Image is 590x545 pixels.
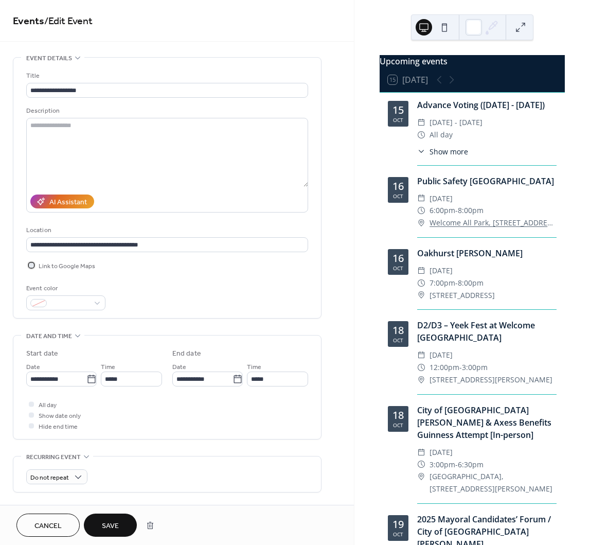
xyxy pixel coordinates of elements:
span: [GEOGRAPHIC_DATA], [STREET_ADDRESS][PERSON_NAME] [430,470,557,495]
span: [DATE] [430,192,453,205]
span: - [455,459,458,471]
div: 18 [392,410,404,420]
span: [DATE] - [DATE] [430,116,482,129]
span: Show more [430,146,468,157]
span: Do not repeat [30,472,69,484]
div: Oct [393,117,403,122]
div: ​ [417,146,425,157]
span: Time [101,362,115,373]
div: ​ [417,289,425,302]
span: Date [172,362,186,373]
div: Oct [393,532,403,537]
div: 19 [392,519,404,530]
span: [STREET_ADDRESS][PERSON_NAME] [430,374,552,386]
div: ​ [417,192,425,205]
a: Welcome All Park, [STREET_ADDRESS][PERSON_NAME][PERSON_NAME] [430,217,557,229]
button: Save [84,514,137,537]
div: ​ [417,129,425,141]
span: 8:00pm [458,277,484,289]
span: Date [26,362,40,373]
span: Show date only [39,411,81,421]
div: AI Assistant [49,197,87,208]
div: Oct [393,266,403,271]
div: ​ [417,349,425,361]
div: ​ [417,265,425,277]
div: City of [GEOGRAPHIC_DATA][PERSON_NAME] & Axess Benefits Guinness Attempt [In-person] [417,404,557,441]
div: Oct [393,423,403,428]
span: 6:30pm [458,459,484,471]
span: [STREET_ADDRESS] [430,289,495,302]
div: Oct [393,194,403,199]
span: 7:00pm [430,277,455,289]
a: Events [13,11,44,31]
div: ​ [417,361,425,374]
span: - [455,277,458,289]
div: 18 [392,325,404,336]
span: All day [430,129,453,141]
span: - [455,204,458,217]
div: 15 [392,105,404,115]
div: Event color [26,283,103,294]
span: Link to Google Maps [39,261,95,272]
div: ​ [417,277,425,289]
div: ​ [417,116,425,129]
span: 8:00pm [458,204,484,217]
div: Oct [393,338,403,343]
span: Time [247,362,261,373]
div: ​ [417,470,425,483]
div: Start date [26,348,58,359]
span: 3:00pm [462,361,488,374]
div: Upcoming events [380,55,565,67]
span: Date and time [26,331,72,342]
span: [DATE] [430,446,453,459]
span: Recurring event [26,452,81,463]
span: Save [102,521,119,532]
div: Description [26,106,306,116]
button: AI Assistant [30,195,94,208]
div: 16 [392,181,404,191]
div: Title [26,71,306,81]
div: ​ [417,374,425,386]
div: 16 [392,253,404,263]
div: ​ [417,217,425,229]
div: D2/D3 – Yeek Fest at Welcome [GEOGRAPHIC_DATA] [417,319,557,344]
div: Advance Voting ([DATE] - [DATE]) [417,99,557,111]
span: 3:00pm [430,459,455,471]
div: ​ [417,446,425,459]
button: Cancel [16,514,80,537]
span: / Edit Event [44,11,93,31]
div: ​ [417,204,425,217]
div: Public Safety [GEOGRAPHIC_DATA] [417,175,557,187]
button: ​Show more [417,146,468,157]
span: Event details [26,53,72,64]
span: 12:00pm [430,361,459,374]
div: ​ [417,459,425,471]
span: 6:00pm [430,204,455,217]
span: Hide end time [39,421,78,432]
div: Oakhurst [PERSON_NAME] [417,247,557,259]
span: All day [39,400,57,411]
span: Cancel [34,521,62,532]
div: End date [172,348,201,359]
span: [DATE] [430,265,453,277]
span: - [459,361,462,374]
span: [DATE] [430,349,453,361]
div: Location [26,225,306,236]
